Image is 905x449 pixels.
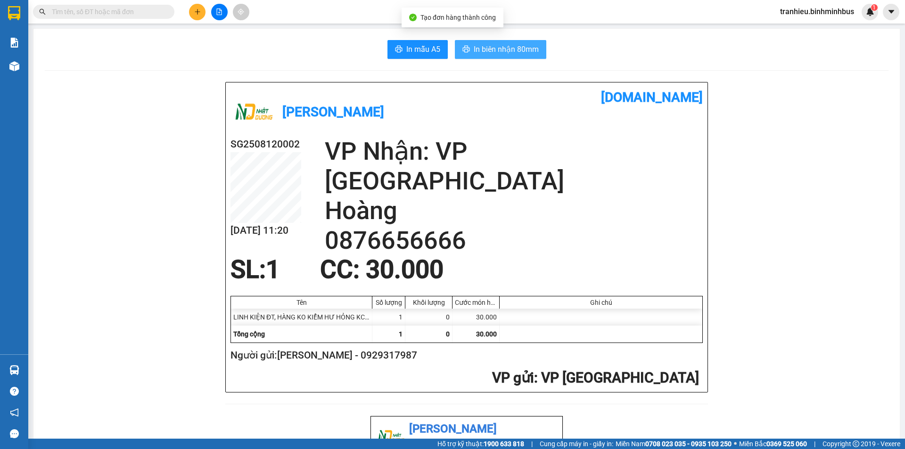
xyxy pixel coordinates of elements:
[314,255,449,284] div: CC : 30.000
[883,4,899,20] button: caret-down
[10,387,19,396] span: question-circle
[52,7,163,17] input: Tìm tên, số ĐT hoặc mã đơn
[39,8,46,15] span: search
[409,14,417,21] span: check-circle
[395,45,403,54] span: printer
[887,8,896,16] span: caret-down
[492,369,534,386] span: VP gửi
[325,226,703,255] h2: 0876656666
[230,348,699,363] h2: Người gửi: [PERSON_NAME] - 0929317987
[601,90,703,105] b: [DOMAIN_NAME]
[773,6,862,17] span: tranhieu.binhminhbus
[233,330,265,338] span: Tổng cộng
[399,330,403,338] span: 1
[233,299,370,306] div: Tên
[734,442,737,446] span: ⚪️
[266,255,280,284] span: 1
[375,299,403,306] div: Số lượng
[10,429,19,438] span: message
[230,223,301,238] h2: [DATE] 11:20
[446,330,450,338] span: 0
[645,440,732,448] strong: 0708 023 035 - 0935 103 250
[230,137,301,152] h2: SG2508120002
[866,8,874,16] img: icon-new-feature
[540,439,613,449] span: Cung cấp máy in - giấy in:
[437,439,524,449] span: Hỗ trợ kỹ thuật:
[231,309,372,326] div: LINH KIỆN ĐT, HÀNG KO KIỂM HƯ HỎNG KCTN (Khác)
[230,368,699,388] h2: : VP [GEOGRAPHIC_DATA]
[739,439,807,449] span: Miền Bắc
[455,40,546,59] button: printerIn biên nhận 80mm
[616,439,732,449] span: Miền Nam
[238,8,244,15] span: aim
[230,255,266,284] span: SL:
[387,40,448,59] button: printerIn mẫu A5
[871,4,878,11] sup: 1
[325,196,703,226] h2: Hoàng
[455,299,497,306] div: Cước món hàng
[230,90,278,137] img: logo.jpg
[462,45,470,54] span: printer
[502,299,700,306] div: Ghi chú
[9,61,19,71] img: warehouse-icon
[211,4,228,20] button: file-add
[8,6,20,20] img: logo-vxr
[9,38,19,48] img: solution-icon
[484,440,524,448] strong: 1900 633 818
[189,4,206,20] button: plus
[282,104,384,120] b: [PERSON_NAME]
[9,365,19,375] img: warehouse-icon
[420,14,496,21] span: Tạo đơn hàng thành công
[325,137,703,196] h2: VP Nhận: VP [GEOGRAPHIC_DATA]
[406,43,440,55] span: In mẫu A5
[476,330,497,338] span: 30.000
[194,8,201,15] span: plus
[452,309,500,326] div: 30.000
[531,439,533,449] span: |
[474,43,539,55] span: In biên nhận 80mm
[372,309,405,326] div: 1
[216,8,222,15] span: file-add
[408,299,450,306] div: Khối lượng
[853,441,859,447] span: copyright
[10,408,19,417] span: notification
[233,4,249,20] button: aim
[814,439,815,449] span: |
[766,440,807,448] strong: 0369 525 060
[872,4,876,11] span: 1
[405,309,452,326] div: 0
[375,420,559,438] li: [PERSON_NAME]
